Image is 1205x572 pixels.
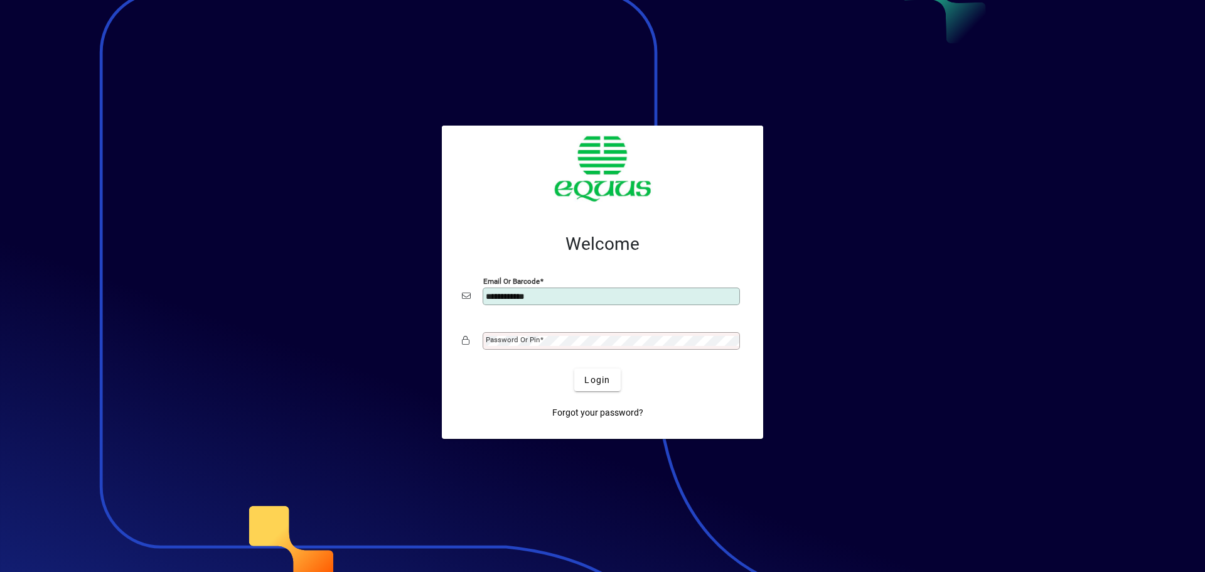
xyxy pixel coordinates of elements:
a: Forgot your password? [547,401,648,424]
span: Login [584,374,610,387]
mat-label: Password or Pin [486,335,540,344]
h2: Welcome [462,234,743,255]
mat-label: Email or Barcode [483,277,540,286]
span: Forgot your password? [552,406,643,419]
button: Login [574,369,620,391]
